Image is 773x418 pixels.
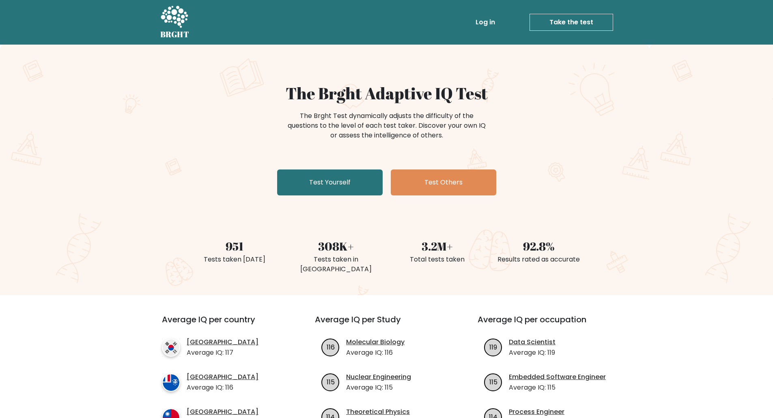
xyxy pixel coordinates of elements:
[392,255,483,264] div: Total tests taken
[187,372,258,382] a: [GEOGRAPHIC_DATA]
[346,348,405,358] p: Average IQ: 116
[489,342,497,352] text: 119
[187,407,258,417] a: [GEOGRAPHIC_DATA]
[162,373,180,392] img: country
[290,255,382,274] div: Tests taken in [GEOGRAPHIC_DATA]
[478,315,621,334] h3: Average IQ per occupation
[489,377,497,386] text: 115
[327,377,335,386] text: 115
[189,255,280,264] div: Tests taken [DATE]
[189,84,585,103] h1: The Brght Adaptive IQ Test
[530,14,613,31] a: Take the test
[187,383,258,392] p: Average IQ: 116
[285,111,488,140] div: The Brght Test dynamically adjusts the difficulty of the questions to the level of each test take...
[392,238,483,255] div: 3.2M+
[160,30,189,39] h5: BRGHT
[346,383,411,392] p: Average IQ: 115
[509,383,606,392] p: Average IQ: 115
[493,238,585,255] div: 92.8%
[162,315,286,334] h3: Average IQ per country
[346,372,411,382] a: Nuclear Engineering
[162,339,180,357] img: country
[472,14,498,30] a: Log in
[315,315,458,334] h3: Average IQ per Study
[160,3,189,41] a: BRGHT
[346,407,410,417] a: Theoretical Physics
[187,348,258,358] p: Average IQ: 117
[509,372,606,382] a: Embedded Software Engineer
[391,169,496,195] a: Test Others
[277,169,383,195] a: Test Yourself
[509,407,564,417] a: Process Engineer
[509,337,556,347] a: Data Scientist
[189,238,280,255] div: 951
[493,255,585,264] div: Results rated as accurate
[290,238,382,255] div: 308K+
[327,342,335,352] text: 116
[187,337,258,347] a: [GEOGRAPHIC_DATA]
[346,337,405,347] a: Molecular Biology
[509,348,556,358] p: Average IQ: 119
